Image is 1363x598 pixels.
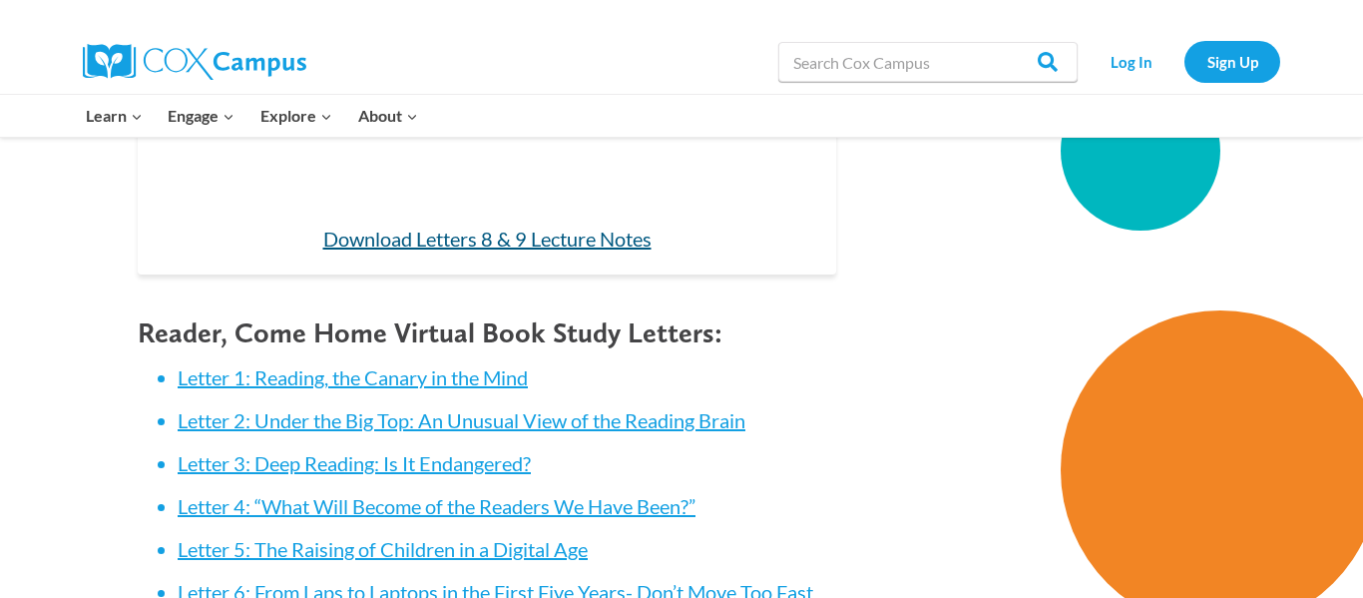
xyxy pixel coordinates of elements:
[345,95,431,137] button: Child menu of About
[247,95,345,137] button: Child menu of Explore
[1184,41,1280,82] a: Sign Up
[83,44,306,80] img: Cox Campus
[1088,41,1174,82] a: Log In
[178,408,745,432] a: Letter 2: Under the Big Top: An Unusual View of the Reading Brain
[156,95,248,137] button: Child menu of Engage
[323,227,652,251] a: Download Letters 8 & 9 Lecture Notes
[178,451,531,475] a: Letter 3: Deep Reading: Is It Endangered?
[778,42,1078,82] input: Search Cox Campus
[178,365,528,389] a: Letter 1: Reading, the Canary in the Mind
[73,95,430,137] nav: Primary Navigation
[178,494,695,518] a: Letter 4: “What Will Become of the Readers We Have Been?”
[73,95,156,137] button: Child menu of Learn
[1088,41,1280,82] nav: Secondary Navigation
[138,316,836,350] h4: Reader, Come Home Virtual Book Study Letters:
[178,537,588,561] a: Letter 5: The Raising of Children in a Digital Age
